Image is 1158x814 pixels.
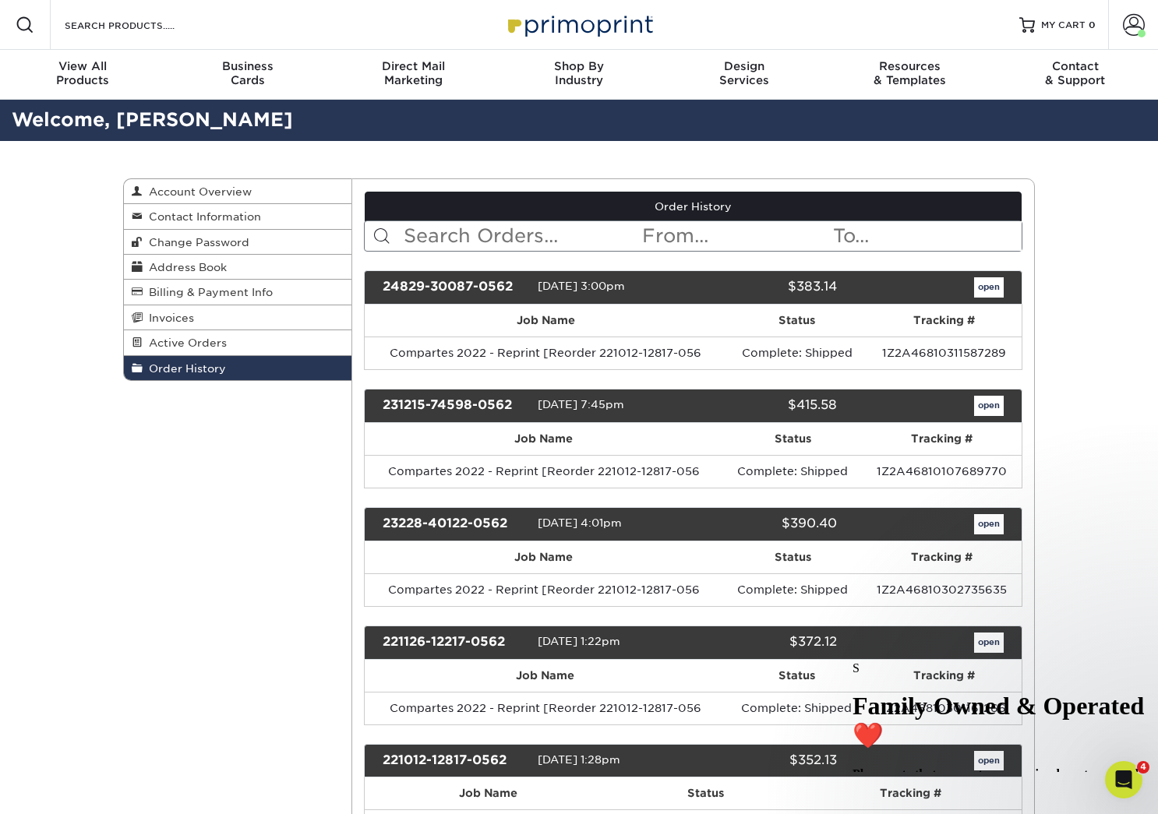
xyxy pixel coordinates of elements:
div: & Support [993,59,1158,87]
div: $352.13 [681,751,848,771]
a: Change Password [124,230,351,255]
a: open [974,633,1004,653]
iframe: Intercom live chat [1105,761,1142,798]
th: Status [726,660,866,692]
td: Compartes 2022 - Reprint [Reorder 221012-12817-056 [365,455,724,488]
th: Job Name [365,423,724,455]
div: 23228-40122-0562 [371,514,538,534]
div: $390.40 [681,514,848,534]
div: Message content [6,37,305,252]
span: 0 [1089,19,1096,30]
img: Primoprint [501,8,657,41]
div: & Templates [827,59,992,87]
span: Invoices [143,312,194,324]
a: open [974,277,1004,298]
div: $383.14 [681,277,848,298]
a: open [974,396,1004,416]
th: Tracking # [862,541,1022,573]
th: Job Name [365,660,727,692]
a: Contact Information [124,204,351,229]
div: Cards [165,59,330,87]
td: Compartes 2022 - Reprint [Reorder 221012-12817-056 [365,573,724,606]
td: Complete: Shipped [723,573,862,606]
a: DesignServices [662,50,827,100]
div: $415.58 [681,396,848,416]
span: Contact [993,59,1158,73]
span: Order History [143,362,226,375]
input: To... [831,221,1022,251]
iframe: Intercom notifications message [846,655,1158,772]
input: Search Orders... [402,221,641,251]
span: 4 [1137,761,1149,773]
div: Intercom [6,6,305,308]
div: Profile image for Support [6,6,305,20]
a: Resources& Templates [827,50,992,100]
span: Direct Mail [331,59,496,73]
a: Account Overview [124,179,351,204]
div: 24829-30087-0562 [371,277,538,298]
th: Status [612,777,800,809]
th: Status [723,423,862,455]
b: Please note that our customer service department and production facilities will be closed on [DAT... [6,112,292,167]
div: 231215-74598-0562 [371,396,538,416]
th: Job Name [365,541,724,573]
td: Complete: Shipped [727,337,867,369]
div: Services [662,59,827,87]
a: Direct MailMarketing [331,50,496,100]
a: Address Book [124,255,351,280]
th: Status [723,541,862,573]
td: 1Z2A46810302735635 [862,573,1022,606]
td: 1Z2A46810107689770 [862,455,1022,488]
span: Shop By [496,59,662,73]
div: Intercom messenger [6,6,305,308]
span: [DATE] 1:22pm [538,635,620,647]
div: 221012-12817-0562 [371,751,538,771]
a: Invoices [124,305,351,330]
input: From... [641,221,831,251]
a: Contact& Support [993,50,1158,100]
a: open [974,514,1004,534]
a: Order History [365,192,1022,221]
td: Compartes 2022 - Reprint [Reorder 221012-12817-056 [365,692,727,724]
span: Active Orders [143,337,227,349]
div: Marketing [331,59,496,87]
div: message notification from Support, 43w ago. Family Owned &amp; Operated ❤️ Please note that our c... [6,6,305,308]
a: BusinessCards [165,50,330,100]
th: Tracking # [867,305,1022,337]
span: Contact Information [143,210,261,223]
div: Notification stack [6,6,305,308]
span: Resources [827,59,992,73]
span: [DATE] 3:00pm [538,280,625,292]
th: Status [727,305,867,337]
th: Tracking # [800,777,1022,809]
th: Tracking # [862,423,1022,455]
span: Billing & Payment Info [143,286,273,298]
td: 1Z2A46810311587289 [867,337,1022,369]
span: [DATE] 1:28pm [538,753,620,766]
h1: Family Owned & Operated ❤️ [6,37,305,95]
span: Address Book [143,261,227,273]
a: Shop ByIndustry [496,50,662,100]
iframe: Google Customer Reviews [4,766,132,809]
td: Complete: Shipped [723,455,862,488]
span: Change Password [143,236,249,248]
input: SEARCH PRODUCTS..... [63,16,215,34]
span: Business [165,59,330,73]
a: Active Orders [124,330,351,355]
span: [DATE] 7:45pm [538,398,624,411]
td: Complete: Shipped [726,692,866,724]
span: Account Overview [143,185,252,198]
th: Job Name [365,305,728,337]
div: 221126-12217-0562 [371,633,538,653]
span: MY CART [1041,19,1086,32]
td: Compartes 2022 - Reprint [Reorder 221012-12817-056 [365,337,728,369]
th: Job Name [365,777,612,809]
div: $372.12 [681,633,848,653]
a: Order History [124,356,351,380]
div: Industry [496,59,662,87]
div: 3 notifications [6,6,305,308]
a: Billing & Payment Info [124,280,351,305]
span: Design [662,59,827,73]
span: [DATE] 4:01pm [538,516,622,529]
